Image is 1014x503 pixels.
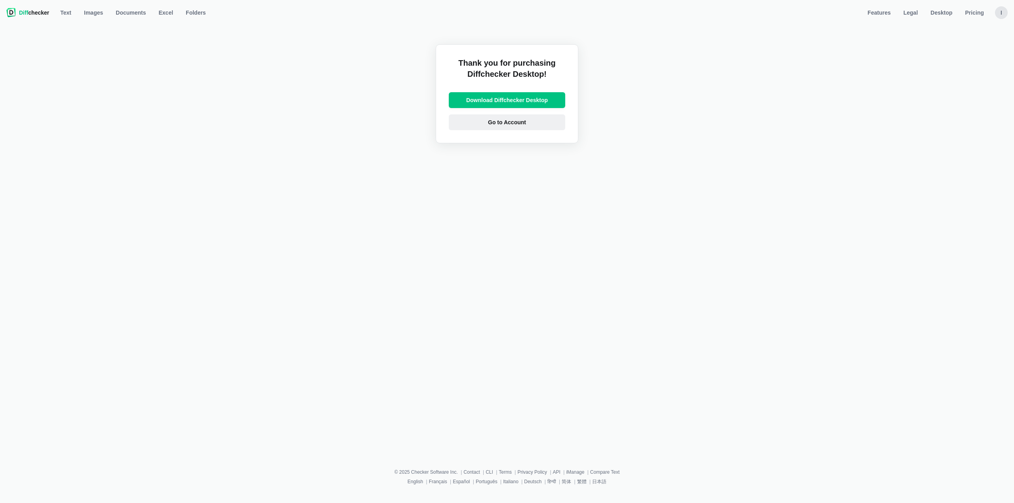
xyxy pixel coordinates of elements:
a: Português [476,479,497,484]
a: Diffchecker [6,6,49,19]
a: API [553,469,560,475]
a: Features [863,6,895,19]
a: CLI [486,469,493,475]
a: Pricing [961,6,989,19]
span: Text [59,9,73,17]
a: Français [429,479,447,484]
span: Go to Account [486,118,528,126]
li: © 2025 Checker Software Inc. [395,468,464,476]
a: Español [453,479,470,484]
a: Text [55,6,76,19]
a: 繁體 [577,479,587,484]
button: I [995,6,1008,19]
img: Diffchecker logo [6,8,16,17]
a: 日本語 [592,479,606,484]
a: Desktop [926,6,957,19]
a: Contact [463,469,480,475]
span: Diff [19,9,28,16]
a: हिन्दी [547,479,556,484]
span: Folders [184,9,208,17]
a: Excel [154,6,178,19]
span: Images [82,9,105,17]
a: Privacy Policy [517,469,547,475]
span: Desktop [929,9,954,17]
a: Documents [111,6,151,19]
a: Compare Text [590,469,619,475]
a: 简体 [562,479,571,484]
a: iManage [566,469,584,475]
a: Images [79,6,108,19]
span: Legal [902,9,920,17]
span: Pricing [964,9,985,17]
a: Italiano [503,479,518,484]
span: Download Diffchecker Desktop [465,96,549,104]
a: English [408,479,423,484]
button: Folders [181,6,211,19]
span: Features [866,9,892,17]
a: Download Diffchecker Desktop [449,92,565,108]
span: Excel [157,9,175,17]
a: Deutsch [524,479,541,484]
a: Legal [899,6,923,19]
a: Terms [499,469,512,475]
h2: Thank you for purchasing Diffchecker Desktop! [449,57,565,86]
span: Documents [114,9,147,17]
a: Go to Account [449,114,565,130]
span: checker [19,9,49,17]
